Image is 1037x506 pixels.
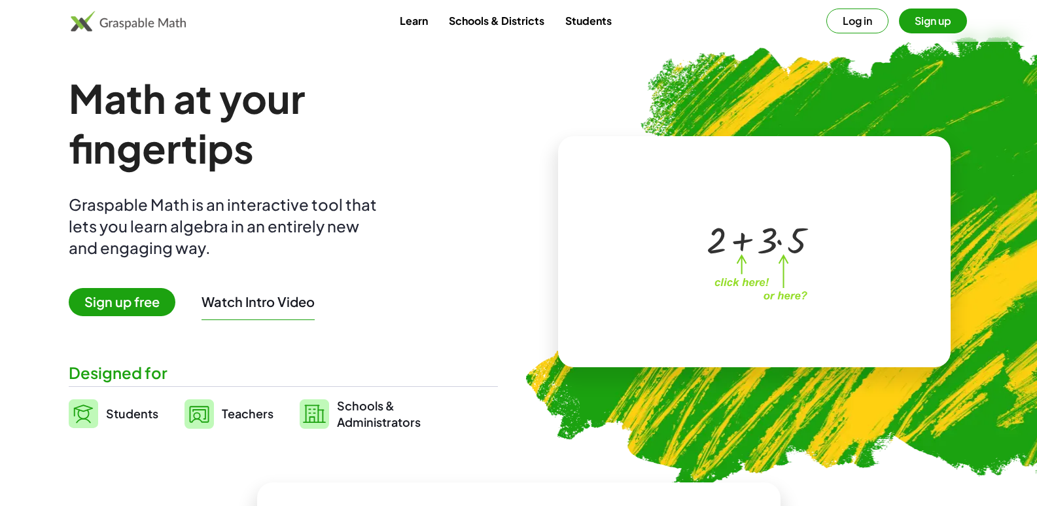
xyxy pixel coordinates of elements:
span: Students [106,406,158,421]
button: Watch Intro Video [202,293,315,310]
a: Schools &Administrators [300,397,421,430]
div: Graspable Math is an interactive tool that lets you learn algebra in an entirely new and engaging... [69,194,383,259]
span: Sign up free [69,288,175,316]
button: Sign up [899,9,967,33]
a: Students [69,397,158,430]
a: Students [555,9,622,33]
img: svg%3e [185,399,214,429]
a: Learn [389,9,438,33]
img: svg%3e [300,399,329,429]
span: Teachers [222,406,273,421]
a: Schools & Districts [438,9,555,33]
h1: Math at your fingertips [69,73,485,173]
div: Designed for [69,362,498,384]
img: svg%3e [69,399,98,428]
button: Log in [826,9,888,33]
span: Schools & Administrators [337,397,421,430]
a: Teachers [185,397,273,430]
